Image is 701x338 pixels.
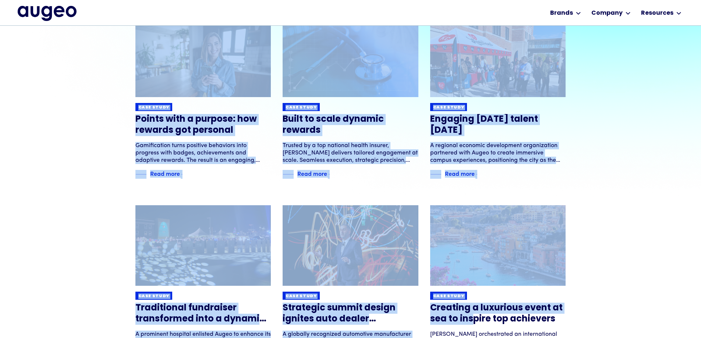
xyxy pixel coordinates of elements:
[286,105,317,110] div: Case study
[430,303,566,325] h3: Creating a luxurious event at sea to inspire top achievers
[283,17,418,179] a: Case studyBuilt to scale dynamic rewardsTrusted by a top national health insurer, [PERSON_NAME] d...
[297,169,327,178] div: Read more
[433,105,464,110] div: Case study
[135,303,271,325] h3: Traditional fundraiser transformed into a dynamic experience
[286,293,317,299] div: Case study
[283,170,294,179] img: Blue decorative line
[328,170,339,179] img: Blue text arrow
[150,169,180,178] div: Read more
[18,6,77,21] img: Augeo's full logo in midnight blue.
[135,142,271,164] div: Gamification turns positive behaviors into progress with badges, achievements and adaptive reward...
[138,293,170,299] div: Case study
[430,17,566,179] a: Case studyEngaging [DATE] talent [DATE]A regional economic development organization partnered wit...
[433,293,464,299] div: Case study
[550,9,573,18] div: Brands
[283,303,418,325] h3: Strategic summit design ignites auto dealer performance
[475,170,486,179] img: Blue text arrow
[135,170,146,179] img: Blue decorative line
[138,105,170,110] div: Case study
[641,9,673,18] div: Resources
[135,114,271,136] h3: Points with a purpose: how rewards got personal
[430,142,566,164] div: A regional economic development organization partnered with Augeo to create immersive campus expe...
[445,169,475,178] div: Read more
[591,9,623,18] div: Company
[430,170,441,179] img: Blue decorative line
[430,114,566,136] h3: Engaging [DATE] talent [DATE]
[283,142,418,164] div: Trusted by a top national health insurer, [PERSON_NAME] delivers tailored engagement at scale. Se...
[181,170,192,179] img: Blue text arrow
[18,6,77,21] a: home
[135,17,271,179] a: Case studyPoints with a purpose: how rewards got personalGamification turns positive behaviors in...
[283,114,418,136] h3: Built to scale dynamic rewards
